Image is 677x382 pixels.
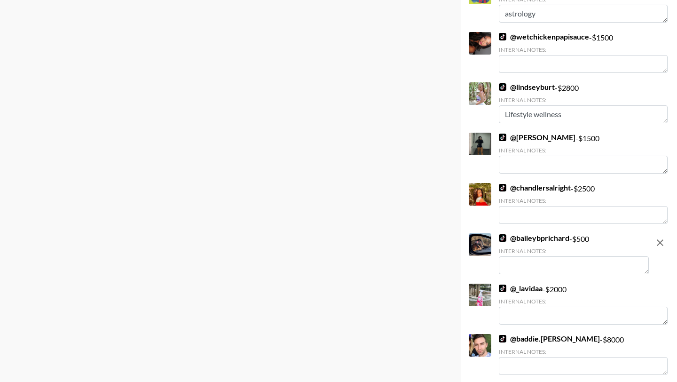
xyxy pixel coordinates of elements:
img: TikTok [499,33,506,40]
div: Internal Notes: [499,298,668,305]
a: @baddie.[PERSON_NAME] [499,334,600,343]
img: TikTok [499,184,506,191]
textarea: Lifestyle wellness [499,105,668,123]
div: - $ 1500 [499,32,668,73]
div: Internal Notes: [499,348,668,355]
img: TikTok [499,335,506,342]
div: Internal Notes: [499,46,668,53]
div: - $ 2000 [499,284,668,325]
div: Internal Notes: [499,197,668,204]
a: @lindseyburt [499,82,555,92]
img: TikTok [499,234,506,242]
div: - $ 1500 [499,133,668,174]
div: - $ 2800 [499,82,668,123]
img: TikTok [499,285,506,292]
div: Internal Notes: [499,247,649,255]
img: TikTok [499,134,506,141]
div: Internal Notes: [499,96,668,103]
img: TikTok [499,83,506,91]
div: - $ 500 [499,233,649,274]
div: - $ 8000 [499,334,668,375]
a: @wetchickenpapisauce [499,32,589,41]
a: @_lavidaa [499,284,543,293]
div: - $ 2500 [499,183,668,224]
a: @[PERSON_NAME] [499,133,575,142]
a: @chandlersalright [499,183,571,192]
textarea: astrology [499,5,668,23]
a: @baileybprichard [499,233,569,243]
button: remove [651,233,669,252]
div: Internal Notes: [499,147,668,154]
